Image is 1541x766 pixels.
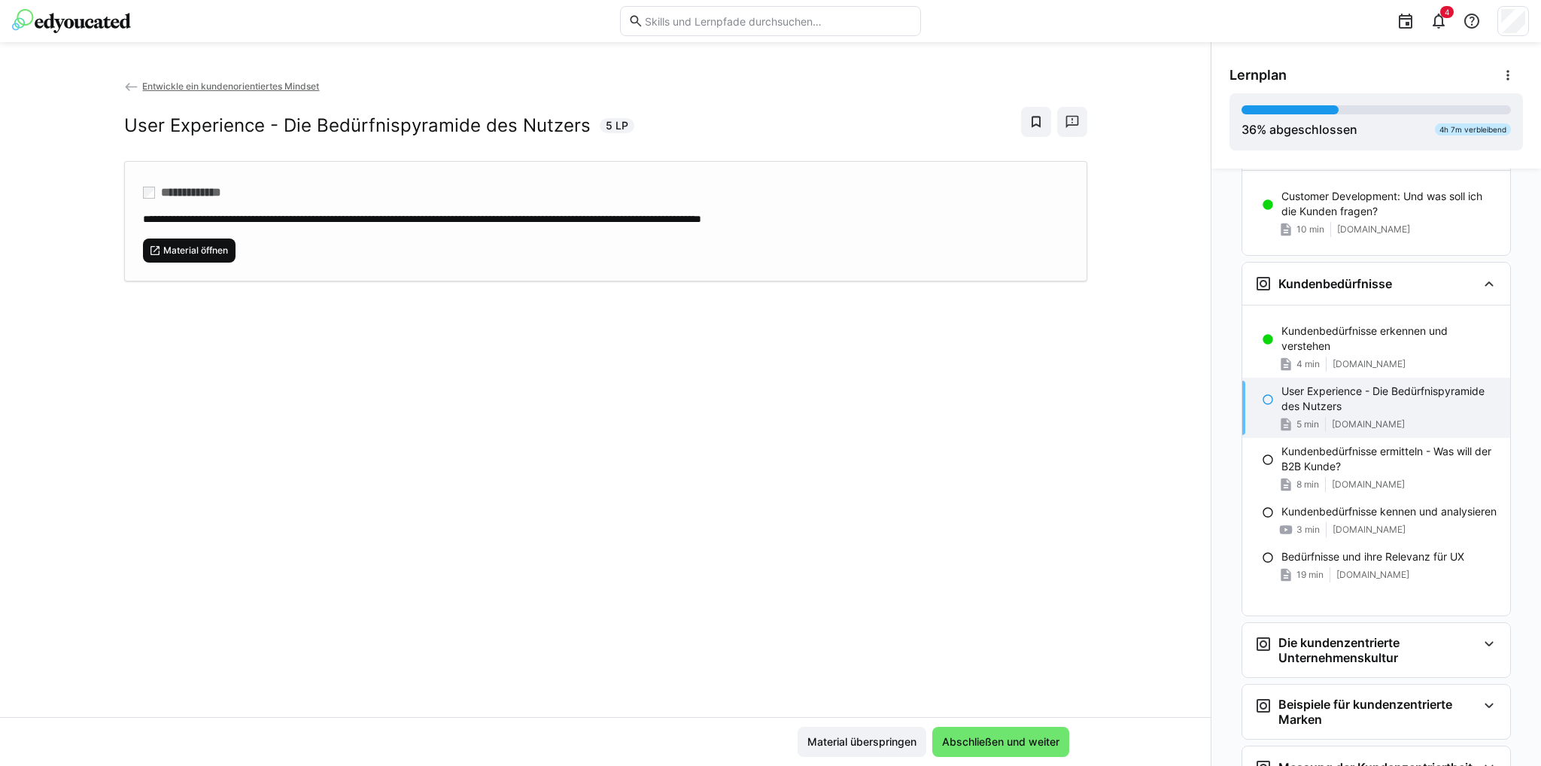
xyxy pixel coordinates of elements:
[1296,223,1324,236] span: 10 min
[1445,8,1449,17] span: 4
[1229,67,1287,84] span: Lernplan
[1333,524,1406,536] span: [DOMAIN_NAME]
[1278,697,1477,727] h3: Beispiele für kundenzentrierte Marken
[1336,569,1409,581] span: [DOMAIN_NAME]
[1281,324,1498,354] p: Kundenbedürfnisse erkennen und verstehen
[1281,189,1498,219] p: Customer Development: Und was soll ich die Kunden fragen?
[1242,122,1257,137] span: 36
[124,81,320,92] a: Entwickle ein kundenorientiertes Mindset
[1333,358,1406,370] span: [DOMAIN_NAME]
[643,14,913,28] input: Skills und Lernpfade durchsuchen…
[142,81,319,92] span: Entwickle ein kundenorientiertes Mindset
[1296,358,1320,370] span: 4 min
[1332,479,1405,491] span: [DOMAIN_NAME]
[940,734,1062,749] span: Abschließen und weiter
[124,114,591,137] h2: User Experience - Die Bedürfnispyramide des Nutzers
[1296,479,1319,491] span: 8 min
[1278,276,1392,291] h3: Kundenbedürfnisse
[1296,418,1319,430] span: 5 min
[1281,444,1498,474] p: Kundenbedürfnisse ermitteln - Was will der B2B Kunde?
[1242,120,1357,138] div: % abgeschlossen
[1278,635,1477,665] h3: Die kundenzentrierte Unternehmenskultur
[143,239,236,263] button: Material öffnen
[798,727,926,757] button: Material überspringen
[1296,524,1320,536] span: 3 min
[1435,123,1511,135] div: 4h 7m verbleibend
[606,118,628,133] span: 5 LP
[1281,549,1464,564] p: Bedürfnisse und ihre Relevanz für UX
[1281,384,1498,414] p: User Experience - Die Bedürfnispyramide des Nutzers
[1337,223,1410,236] span: [DOMAIN_NAME]
[805,734,919,749] span: Material überspringen
[1281,504,1497,519] p: Kundenbedürfnisse kennen und analysieren
[162,245,229,257] span: Material öffnen
[932,727,1069,757] button: Abschließen und weiter
[1296,569,1324,581] span: 19 min
[1332,418,1405,430] span: [DOMAIN_NAME]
